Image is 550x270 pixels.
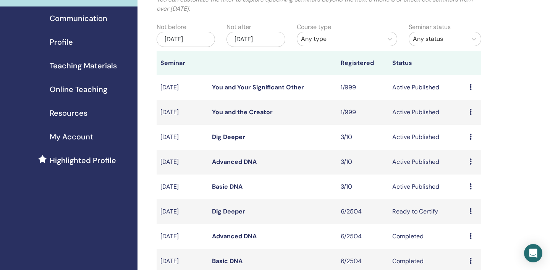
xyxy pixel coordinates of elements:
td: Active Published [388,150,466,175]
td: 1/999 [337,75,388,100]
td: [DATE] [157,125,208,150]
a: Dig Deeper [212,207,245,215]
label: Not before [157,23,186,32]
td: [DATE] [157,100,208,125]
td: [DATE] [157,150,208,175]
td: Completed [388,224,466,249]
span: Communication [50,13,107,24]
label: Course type [297,23,331,32]
a: You and the Creator [212,108,273,116]
a: Advanced DNA [212,158,257,166]
td: 3/10 [337,175,388,199]
a: Dig Deeper [212,133,245,141]
td: 6/2504 [337,199,388,224]
td: [DATE] [157,224,208,249]
a: Advanced DNA [212,232,257,240]
span: Online Teaching [50,84,107,95]
th: Registered [337,51,388,75]
a: You and Your Significant Other [212,83,304,91]
div: Any type [301,34,379,44]
th: Status [388,51,466,75]
div: [DATE] [226,32,285,47]
td: 3/10 [337,125,388,150]
span: Highlighted Profile [50,155,116,166]
span: Profile [50,36,73,48]
a: Basic DNA [212,257,243,265]
td: Active Published [388,175,466,199]
td: [DATE] [157,175,208,199]
td: 6/2504 [337,224,388,249]
label: Seminar status [409,23,451,32]
span: My Account [50,131,93,142]
td: Ready to Certify [388,199,466,224]
a: Basic DNA [212,183,243,191]
td: 3/10 [337,150,388,175]
th: Seminar [157,51,208,75]
div: Any status [413,34,463,44]
td: Active Published [388,100,466,125]
span: Teaching Materials [50,60,117,71]
div: [DATE] [157,32,215,47]
span: Resources [50,107,87,119]
td: [DATE] [157,75,208,100]
td: Active Published [388,75,466,100]
label: Not after [226,23,251,32]
td: 1/999 [337,100,388,125]
div: Open Intercom Messenger [524,244,542,262]
td: [DATE] [157,199,208,224]
td: Active Published [388,125,466,150]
